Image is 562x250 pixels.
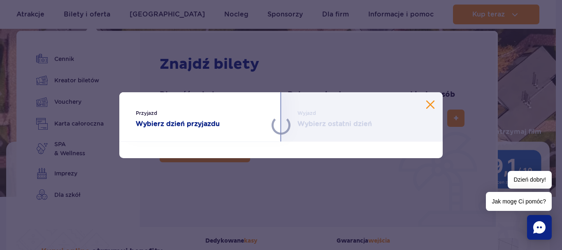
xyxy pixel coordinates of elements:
span: Dzień dobry! [508,171,552,189]
div: Chat [527,215,552,240]
strong: Wybierz dzień przyjazdu [136,119,264,129]
button: Zamknij kalendarz [426,100,434,109]
span: Wyjazd [297,109,426,117]
span: Jak mogę Ci pomóc? [486,192,552,211]
strong: Wybierz ostatni dzień [297,119,426,129]
span: Przyjazd [136,109,264,117]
